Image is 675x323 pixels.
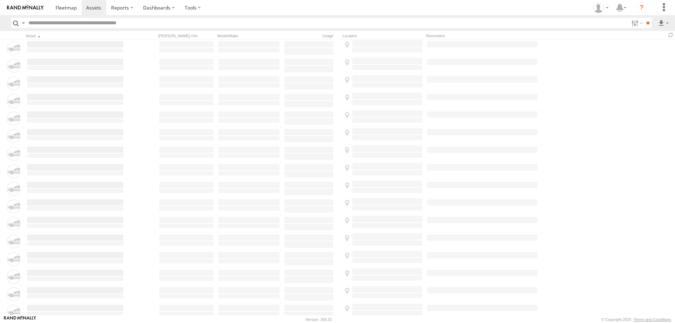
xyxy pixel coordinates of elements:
div: Location [342,33,423,38]
div: Click to Sort [26,33,124,38]
a: Visit our Website [4,316,36,323]
span: Refresh [667,32,675,38]
label: Search Filter Options [629,18,644,28]
label: Search Query [20,18,26,28]
div: Model/Make [217,33,281,38]
div: Version: 305.01 [306,317,332,322]
div: Usage [283,33,340,38]
div: © Copyright 2025 - [601,317,671,322]
a: Terms and Conditions [634,317,671,322]
div: Reminders [426,33,539,38]
i: ? [636,2,647,13]
div: [PERSON_NAME]./Vin [158,33,214,38]
div: David Perry [591,2,611,13]
img: rand-logo.svg [7,5,44,10]
label: Export results as... [657,18,669,28]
